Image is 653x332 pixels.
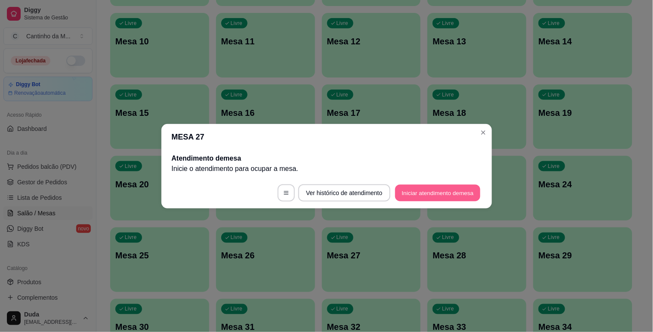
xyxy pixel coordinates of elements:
[161,124,492,150] header: MESA 27
[298,184,390,202] button: Ver histórico de atendimento
[395,184,480,201] button: Iniciar atendimento demesa
[172,153,482,164] h2: Atendimento de mesa
[477,126,490,140] button: Close
[172,164,482,174] p: Inicie o atendimento para ocupar a mesa .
